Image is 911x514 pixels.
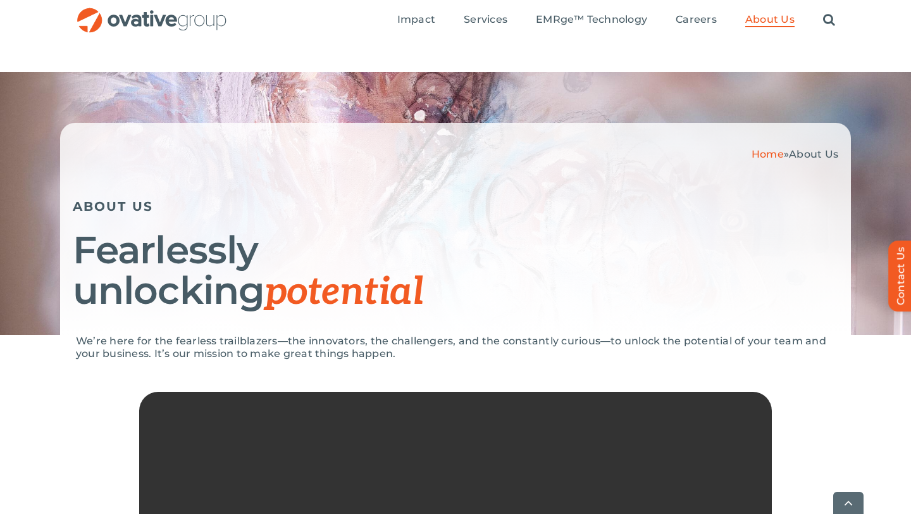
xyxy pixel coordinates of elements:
a: About Us [745,13,795,27]
a: OG_Full_horizontal_RGB [76,6,228,18]
span: About Us [789,148,838,160]
h5: ABOUT US [73,199,838,214]
a: Home [752,148,784,160]
span: potential [264,270,423,315]
span: Impact [397,13,435,26]
a: Search [823,13,835,27]
a: Careers [676,13,717,27]
span: » [752,148,838,160]
a: Impact [397,13,435,27]
span: Careers [676,13,717,26]
a: Services [464,13,507,27]
span: EMRge™ Technology [536,13,647,26]
p: We’re here for the fearless trailblazers—the innovators, the challengers, and the constantly curi... [76,335,835,360]
a: EMRge™ Technology [536,13,647,27]
span: Services [464,13,507,26]
span: About Us [745,13,795,26]
h1: Fearlessly unlocking [73,230,838,313]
